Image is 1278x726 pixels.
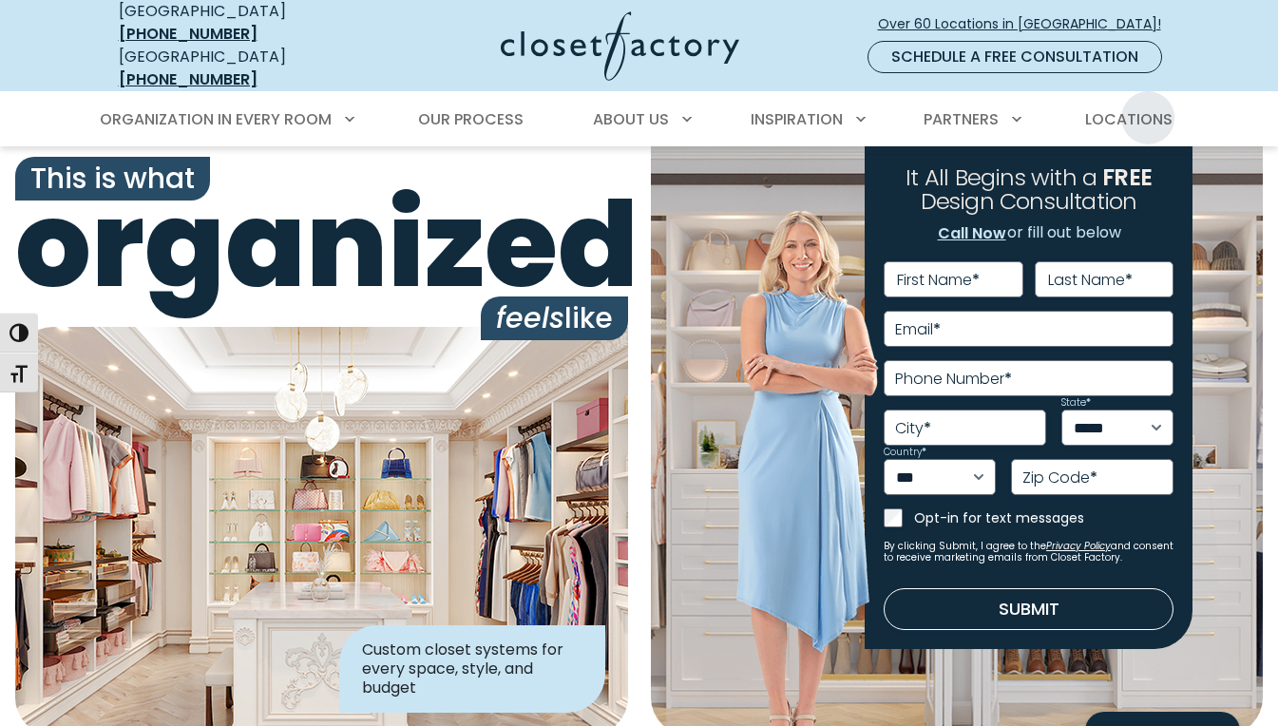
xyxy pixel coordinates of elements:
[751,108,843,130] span: Inspiration
[593,108,669,130] span: About Us
[884,448,926,457] label: Country
[119,46,352,91] div: [GEOGRAPHIC_DATA]
[1022,470,1097,486] label: Zip Code
[119,23,258,45] a: [PHONE_NUMBER]
[1085,108,1173,130] span: Locations
[15,185,628,304] span: organized
[1046,539,1111,553] a: Privacy Policy
[501,11,739,81] img: Closet Factory Logo
[878,14,1176,34] span: Over 60 Locations in [GEOGRAPHIC_DATA]!
[868,41,1162,73] a: Schedule a Free Consultation
[418,108,524,130] span: Our Process
[877,8,1177,41] a: Over 60 Locations in [GEOGRAPHIC_DATA]!
[895,322,941,337] label: Email
[921,186,1137,218] span: Design Consultation
[339,625,605,713] div: Custom closet systems for every space, style, and budget
[1061,398,1091,408] label: State
[100,108,332,130] span: Organization in Every Room
[924,108,999,130] span: Partners
[119,68,258,90] a: [PHONE_NUMBER]
[1102,162,1152,193] span: FREE
[884,541,1173,564] small: By clicking Submit, I agree to the and consent to receive marketing emails from Closet Factory.
[15,157,210,201] span: This is what
[496,297,564,338] i: feels
[937,221,1121,246] p: or fill out below
[906,162,1097,193] span: It All Begins with a
[895,421,931,436] label: City
[897,273,980,288] label: First Name
[1048,273,1133,288] label: Last Name
[914,508,1173,527] label: Opt-in for text messages
[86,93,1192,146] nav: Primary Menu
[937,221,1007,246] a: Call Now
[884,588,1173,630] button: Submit
[481,296,628,340] span: like
[895,372,1012,387] label: Phone Number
